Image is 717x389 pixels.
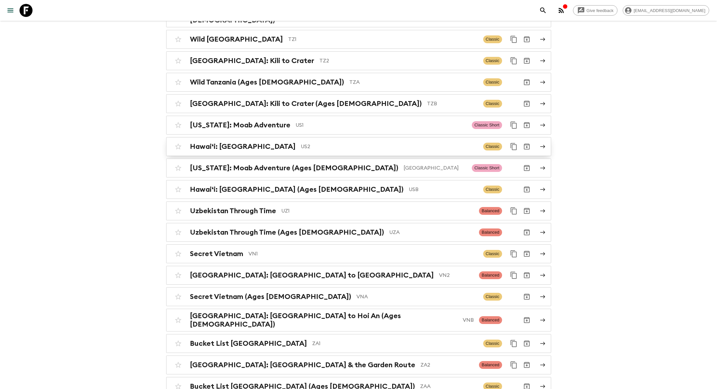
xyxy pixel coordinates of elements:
[190,207,276,215] h2: Uzbekistan Through Time
[583,8,617,13] span: Give feedback
[409,186,478,193] p: USB
[520,358,533,371] button: Archive
[166,266,551,285] a: [GEOGRAPHIC_DATA]: [GEOGRAPHIC_DATA] to [GEOGRAPHIC_DATA]VN2BalancedDuplicate for 45-59Archive
[623,5,709,16] div: [EMAIL_ADDRESS][DOMAIN_NAME]
[520,97,533,110] button: Archive
[166,94,551,113] a: [GEOGRAPHIC_DATA]: Kili to Crater (Ages [DEMOGRAPHIC_DATA])TZBClassicArchive
[472,121,502,129] span: Classic Short
[190,78,344,86] h2: Wild Tanzania (Ages [DEMOGRAPHIC_DATA])
[520,119,533,132] button: Archive
[463,316,474,324] p: VNB
[190,142,296,151] h2: Hawaiʻi: [GEOGRAPHIC_DATA]
[248,250,478,258] p: VN1
[439,271,474,279] p: VN2
[166,334,551,353] a: Bucket List [GEOGRAPHIC_DATA]ZA1ClassicDuplicate for 45-59Archive
[483,340,502,347] span: Classic
[312,340,478,347] p: ZA1
[190,250,243,258] h2: Secret Vietnam
[281,207,474,215] p: UZ1
[507,247,520,260] button: Duplicate for 45-59
[190,164,398,172] h2: [US_STATE]: Moab Adventure (Ages [DEMOGRAPHIC_DATA])
[472,164,502,172] span: Classic Short
[507,358,520,371] button: Duplicate for 45-59
[483,35,502,43] span: Classic
[420,361,474,369] p: ZA2
[507,54,520,67] button: Duplicate for 45-59
[483,293,502,301] span: Classic
[479,361,502,369] span: Balanced
[166,116,551,135] a: [US_STATE]: Moab AdventureUS1Classic ShortDuplicate for 45-59Archive
[166,180,551,199] a: Hawaiʻi: [GEOGRAPHIC_DATA] (Ages [DEMOGRAPHIC_DATA])USBClassicArchive
[573,5,617,16] a: Give feedback
[190,121,290,129] h2: [US_STATE]: Moab Adventure
[520,33,533,46] button: Archive
[190,361,415,369] h2: [GEOGRAPHIC_DATA]: [GEOGRAPHIC_DATA] & the Garden Route
[166,51,551,70] a: [GEOGRAPHIC_DATA]: Kili to CraterTZ2ClassicDuplicate for 45-59Archive
[520,290,533,303] button: Archive
[520,314,533,327] button: Archive
[520,76,533,89] button: Archive
[507,269,520,282] button: Duplicate for 45-59
[520,162,533,175] button: Archive
[190,99,422,108] h2: [GEOGRAPHIC_DATA]: Kili to Crater (Ages [DEMOGRAPHIC_DATA])
[190,292,351,301] h2: Secret Vietnam (Ages [DEMOGRAPHIC_DATA])
[483,186,502,193] span: Classic
[166,223,551,242] a: Uzbekistan Through Time (Ages [DEMOGRAPHIC_DATA])UZABalancedArchive
[190,312,458,329] h2: [GEOGRAPHIC_DATA]: [GEOGRAPHIC_DATA] to Hoi An (Ages [DEMOGRAPHIC_DATA])
[190,35,283,44] h2: Wild [GEOGRAPHIC_DATA]
[507,140,520,153] button: Duplicate for 45-59
[166,73,551,92] a: Wild Tanzania (Ages [DEMOGRAPHIC_DATA])TZAClassicArchive
[479,271,502,279] span: Balanced
[427,100,478,108] p: TZB
[520,140,533,153] button: Archive
[190,228,384,237] h2: Uzbekistan Through Time (Ages [DEMOGRAPHIC_DATA])
[520,337,533,350] button: Archive
[520,183,533,196] button: Archive
[483,100,502,108] span: Classic
[479,228,502,236] span: Balanced
[520,54,533,67] button: Archive
[483,78,502,86] span: Classic
[349,78,478,86] p: TZA
[166,309,551,331] a: [GEOGRAPHIC_DATA]: [GEOGRAPHIC_DATA] to Hoi An (Ages [DEMOGRAPHIC_DATA])VNBBalancedArchive
[166,137,551,156] a: Hawaiʻi: [GEOGRAPHIC_DATA]US2ClassicDuplicate for 45-59Archive
[4,4,17,17] button: menu
[166,30,551,49] a: Wild [GEOGRAPHIC_DATA]TZ1ClassicDuplicate for 45-59Archive
[166,356,551,374] a: [GEOGRAPHIC_DATA]: [GEOGRAPHIC_DATA] & the Garden RouteZA2BalancedDuplicate for 45-59Archive
[520,226,533,239] button: Archive
[296,121,467,129] p: US1
[479,316,502,324] span: Balanced
[166,159,551,177] a: [US_STATE]: Moab Adventure (Ages [DEMOGRAPHIC_DATA])[GEOGRAPHIC_DATA]Classic ShortArchive
[190,185,404,194] h2: Hawaiʻi: [GEOGRAPHIC_DATA] (Ages [DEMOGRAPHIC_DATA])
[630,8,709,13] span: [EMAIL_ADDRESS][DOMAIN_NAME]
[507,204,520,217] button: Duplicate for 45-59
[319,57,478,65] p: TZ2
[301,143,478,150] p: US2
[507,337,520,350] button: Duplicate for 45-59
[520,204,533,217] button: Archive
[166,201,551,220] a: Uzbekistan Through TimeUZ1BalancedDuplicate for 45-59Archive
[190,271,434,279] h2: [GEOGRAPHIC_DATA]: [GEOGRAPHIC_DATA] to [GEOGRAPHIC_DATA]
[507,119,520,132] button: Duplicate for 45-59
[537,4,550,17] button: search adventures
[190,339,307,348] h2: Bucket List [GEOGRAPHIC_DATA]
[166,287,551,306] a: Secret Vietnam (Ages [DEMOGRAPHIC_DATA])VNAClassicArchive
[479,207,502,215] span: Balanced
[520,269,533,282] button: Archive
[520,247,533,260] button: Archive
[166,244,551,263] a: Secret VietnamVN1ClassicDuplicate for 45-59Archive
[356,293,478,301] p: VNA
[389,228,474,236] p: UZA
[190,57,314,65] h2: [GEOGRAPHIC_DATA]: Kili to Crater
[288,35,478,43] p: TZ1
[483,57,502,65] span: Classic
[507,33,520,46] button: Duplicate for 45-59
[483,250,502,258] span: Classic
[404,164,467,172] p: [GEOGRAPHIC_DATA]
[483,143,502,150] span: Classic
